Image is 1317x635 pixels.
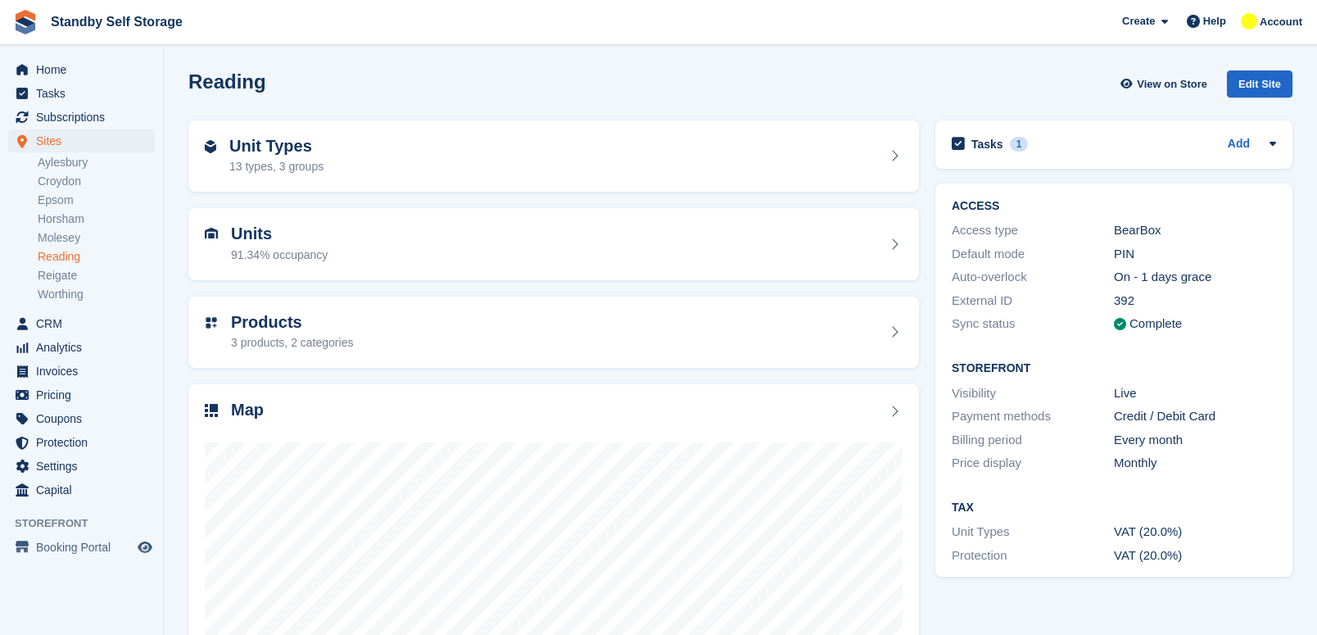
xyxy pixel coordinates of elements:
[8,129,155,152] a: menu
[971,137,1003,152] h2: Tasks
[15,515,163,532] span: Storefront
[8,536,155,559] a: menu
[36,479,134,501] span: Capital
[36,312,134,335] span: CRM
[952,454,1114,473] div: Price display
[8,431,155,454] a: menu
[231,313,353,332] h2: Products
[952,501,1276,515] h2: Tax
[8,479,155,501] a: menu
[36,336,134,359] span: Analytics
[36,431,134,454] span: Protection
[8,336,155,359] a: menu
[44,8,189,35] a: Standby Self Storage
[1114,245,1276,264] div: PIN
[36,129,134,152] span: Sites
[231,401,264,420] h2: Map
[952,523,1114,542] div: Unit Types
[36,536,134,559] span: Booking Portal
[952,431,1114,450] div: Billing period
[1228,135,1250,154] a: Add
[1203,13,1226,29] span: Help
[952,268,1114,287] div: Auto-overlock
[8,360,155,383] a: menu
[231,334,353,352] div: 3 products, 2 categories
[188,70,266,93] h2: Reading
[38,249,155,265] a: Reading
[1122,13,1155,29] span: Create
[1227,70,1292,98] div: Edit Site
[1118,70,1214,98] a: View on Store
[188,297,919,369] a: Products 3 products, 2 categories
[38,193,155,208] a: Epsom
[38,230,155,246] a: Molesey
[1114,523,1276,542] div: VAT (20.0%)
[205,140,216,153] img: unit-type-icn-2b2737a686de81e16bb02015468b77c625bbabd49415b5ef34ead5e3b44a266d.svg
[38,174,155,189] a: Croydon
[952,407,1114,426] div: Payment methods
[36,82,134,105] span: Tasks
[36,383,134,406] span: Pricing
[1114,431,1276,450] div: Every month
[205,316,218,329] img: custom-product-icn-752c56ca05d30b4aa98f6f15887a0e09747e85b44ffffa43cff429088544963d.svg
[38,211,155,227] a: Horsham
[13,10,38,34] img: stora-icon-8386f47178a22dfd0bd8f6a31ec36ba5ce8667c1dd55bd0f319d3a0aa187defe.svg
[1129,315,1182,333] div: Complete
[36,360,134,383] span: Invoices
[952,292,1114,311] div: External ID
[205,228,218,239] img: unit-icn-7be61d7bf1b0ce9d3e12c5938cc71ed9869f7b940bace4675aadf7bd6d80202e.svg
[1010,137,1029,152] div: 1
[952,315,1114,333] div: Sync status
[1114,547,1276,565] div: VAT (20.0%)
[1114,454,1276,473] div: Monthly
[1114,268,1276,287] div: On - 1 days grace
[8,455,155,478] a: menu
[952,221,1114,240] div: Access type
[952,362,1276,375] h2: Storefront
[205,404,218,417] img: map-icn-33ee37083ee616e46c38cad1a60f524a97daa1e2b2c8c0bc3eb3415660979fc1.svg
[952,245,1114,264] div: Default mode
[36,58,134,81] span: Home
[1114,384,1276,403] div: Live
[952,547,1114,565] div: Protection
[952,200,1276,213] h2: ACCESS
[1227,70,1292,104] a: Edit Site
[1137,76,1207,93] span: View on Store
[188,120,919,193] a: Unit Types 13 types, 3 groups
[229,158,324,175] div: 13 types, 3 groups
[8,407,155,430] a: menu
[38,287,155,302] a: Worthing
[1260,14,1302,30] span: Account
[952,384,1114,403] div: Visibility
[38,268,155,283] a: Reigate
[231,225,328,243] h2: Units
[36,106,134,129] span: Subscriptions
[135,537,155,557] a: Preview store
[231,247,328,264] div: 91.34% occupancy
[1114,221,1276,240] div: BearBox
[38,155,155,170] a: Aylesbury
[229,137,324,156] h2: Unit Types
[8,383,155,406] a: menu
[8,58,155,81] a: menu
[8,312,155,335] a: menu
[1241,13,1257,29] img: Glenn Fisher
[36,407,134,430] span: Coupons
[1114,407,1276,426] div: Credit / Debit Card
[8,82,155,105] a: menu
[188,208,919,280] a: Units 91.34% occupancy
[36,455,134,478] span: Settings
[8,106,155,129] a: menu
[1114,292,1276,311] div: 392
